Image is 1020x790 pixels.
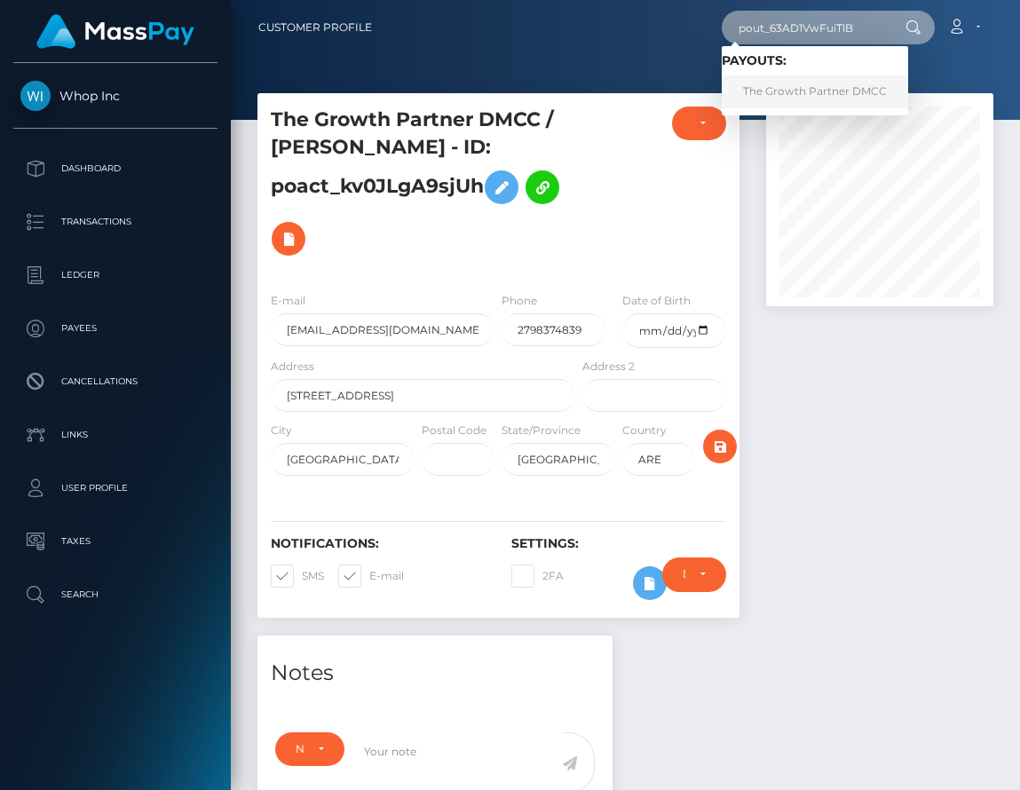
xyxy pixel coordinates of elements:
[20,422,210,448] p: Links
[271,536,485,551] h6: Notifications:
[20,475,210,502] p: User Profile
[502,423,581,438] label: State/Province
[20,528,210,555] p: Taxes
[36,14,194,49] img: MassPay Logo
[20,209,210,235] p: Transactions
[582,359,635,375] label: Address 2
[662,557,726,591] button: Do not require
[722,75,908,108] a: The Growth Partner DMCC
[13,466,217,510] a: User Profile
[683,567,685,581] div: Do not require
[271,107,565,265] h5: The Growth Partner DMCC / [PERSON_NAME] - ID: poact_kv0JLgA9sjUh
[722,11,889,44] input: Search...
[20,315,210,342] p: Payees
[20,581,210,608] p: Search
[511,565,564,588] label: 2FA
[271,423,292,438] label: City
[20,262,210,288] p: Ledger
[296,742,304,756] div: Note Type
[13,519,217,564] a: Taxes
[20,368,210,395] p: Cancellations
[502,293,537,309] label: Phone
[13,200,217,244] a: Transactions
[722,53,908,68] h6: Payouts:
[622,293,691,309] label: Date of Birth
[20,81,51,111] img: Whop Inc
[13,413,217,457] a: Links
[20,155,210,182] p: Dashboard
[258,9,372,46] a: Customer Profile
[13,306,217,351] a: Payees
[271,658,599,689] h4: Notes
[338,565,404,588] label: E-mail
[271,293,305,309] label: E-mail
[511,536,725,551] h6: Settings:
[13,359,217,404] a: Cancellations
[13,573,217,617] a: Search
[271,359,314,375] label: Address
[275,732,344,766] button: Note Type
[672,107,725,140] button: ACTIVE
[422,423,486,438] label: Postal Code
[622,423,667,438] label: Country
[271,565,324,588] label: SMS
[13,146,217,191] a: Dashboard
[13,253,217,297] a: Ledger
[13,88,217,104] span: Whop Inc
